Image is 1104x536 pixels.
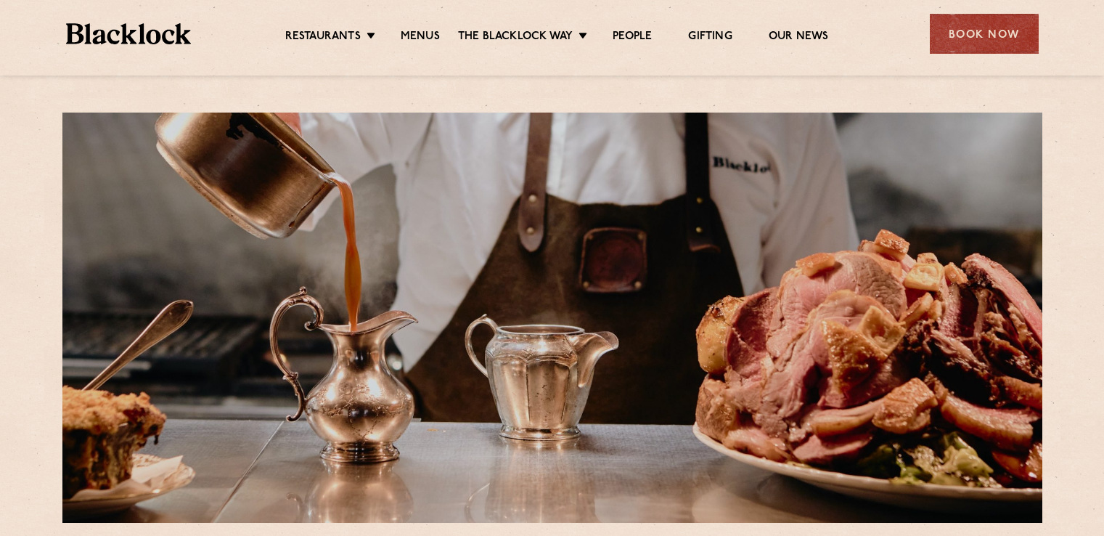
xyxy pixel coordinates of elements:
[401,30,440,46] a: Menus
[66,23,192,44] img: BL_Textured_Logo-footer-cropped.svg
[285,30,361,46] a: Restaurants
[613,30,652,46] a: People
[769,30,829,46] a: Our News
[458,30,573,46] a: The Blacklock Way
[688,30,732,46] a: Gifting
[930,14,1039,54] div: Book Now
